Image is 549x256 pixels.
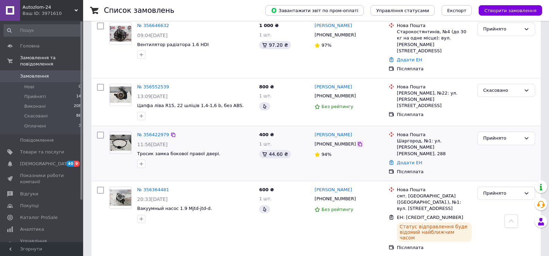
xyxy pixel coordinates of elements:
[371,5,435,16] button: Управління статусами
[259,132,274,137] span: 400 ₴
[483,190,521,197] div: Прийнято
[259,84,274,89] span: 800 ₴
[397,132,472,138] div: Нова Пошта
[137,23,169,28] a: № 356646632
[24,84,34,90] span: Нові
[397,169,472,175] div: Післяплата
[315,132,352,138] a: [PERSON_NAME]
[321,207,353,212] span: Без рейтингу
[109,23,132,45] a: Фото товару
[20,238,64,250] span: Управління сайтом
[20,173,64,185] span: Показники роботи компанії
[20,137,54,143] span: Повідомлення
[66,161,74,167] span: 40
[397,90,472,109] div: [PERSON_NAME], №22: ул. [PERSON_NAME][STREET_ADDRESS]
[20,214,57,221] span: Каталог ProSale
[315,187,352,193] a: [PERSON_NAME]
[20,203,39,209] span: Покупці
[321,152,331,157] span: 94%
[76,113,81,119] span: 86
[397,57,422,62] a: Додати ЕН
[137,151,220,156] a: Тросик замка бокової правої двері.
[24,94,46,100] span: Прийняті
[20,161,71,167] span: [DEMOGRAPHIC_DATA]
[265,5,364,16] button: Завантажити звіт по пром-оплаті
[397,112,472,118] div: Післяплата
[483,26,521,33] div: Прийнято
[137,103,244,108] a: Цапфа ліва R15, 22 шліців 1,4-1,6 b, без ABS.
[79,123,81,129] span: 3
[110,26,131,42] img: Фото товару
[24,103,46,109] span: Виконані
[376,8,429,13] span: Управління статусами
[23,10,83,17] div: Ваш ID: 3971610
[137,187,169,192] a: № 356364481
[397,23,472,29] div: Нова Пошта
[74,161,80,167] span: 9
[109,84,132,106] a: Фото товару
[313,30,357,39] div: [PHONE_NUMBER]
[397,193,472,212] div: смт. [GEOGRAPHIC_DATA] ([GEOGRAPHIC_DATA].), №1: вул. [STREET_ADDRESS]
[137,132,169,137] a: № 356422979
[110,135,131,151] img: Фото товару
[20,73,49,79] span: Замовлення
[397,160,422,165] a: Додати ЕН
[20,226,44,232] span: Аналітика
[259,141,272,147] span: 1 шт.
[104,6,174,15] h1: Список замовлень
[397,66,472,72] div: Післяплата
[259,32,272,37] span: 1 шт.
[315,23,352,29] a: [PERSON_NAME]
[259,196,272,201] span: 1 шт.
[259,187,274,192] span: 600 ₴
[315,84,352,90] a: [PERSON_NAME]
[397,29,472,54] div: Старокостянтинів, №4 (до 30 кг на одне місце): вул. [PERSON_NAME][STREET_ADDRESS]
[259,23,278,28] span: 1 000 ₴
[3,24,82,37] input: Пошук
[24,113,48,119] span: Скасовані
[137,42,209,47] a: Вентилятор радіатора 1.6 HDI
[397,84,472,90] div: Нова Пошта
[447,8,467,13] span: Експорт
[483,135,521,142] div: Прийнято
[137,33,168,38] span: 09:04[DATE]
[137,196,168,202] span: 20:33[DATE]
[259,150,291,158] div: 44.60 ₴
[397,138,472,157] div: Шаргород, №1: ул. [PERSON_NAME] [PERSON_NAME], 288
[24,123,46,129] span: Оплачені
[321,43,331,48] span: 97%
[76,94,81,100] span: 14
[137,84,169,89] a: № 356552539
[271,7,358,14] span: Завантажити звіт по пром-оплаті
[479,5,542,16] button: Створити замовлення
[79,84,81,90] span: 0
[109,187,132,209] a: Фото товару
[23,4,74,10] span: Autozlom-24
[20,149,64,155] span: Товари та послуги
[321,104,353,109] span: Без рейтингу
[20,43,39,49] span: Головна
[20,191,38,197] span: Відгуки
[313,91,357,100] div: [PHONE_NUMBER]
[472,8,542,13] a: Створити замовлення
[397,245,472,251] div: Післяплата
[484,8,537,13] span: Створити замовлення
[397,222,472,242] div: Статус відправлення буде відомий найближчим часом
[74,103,81,109] span: 208
[109,132,132,154] a: Фото товару
[397,215,463,220] span: ЕН: [CREDIT_CARD_NUMBER]
[20,55,83,67] span: Замовлення та повідомлення
[442,5,472,16] button: Експорт
[259,41,291,49] div: 97.20 ₴
[110,87,131,103] img: Фото товару
[313,140,357,149] div: [PHONE_NUMBER]
[259,93,272,98] span: 1 шт.
[137,142,168,147] span: 11:56[DATE]
[483,87,521,94] div: Скасовано
[110,189,131,206] img: Фото товару
[137,206,212,211] a: Вакуумный насос 1.9 Mjtd-jtd-d.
